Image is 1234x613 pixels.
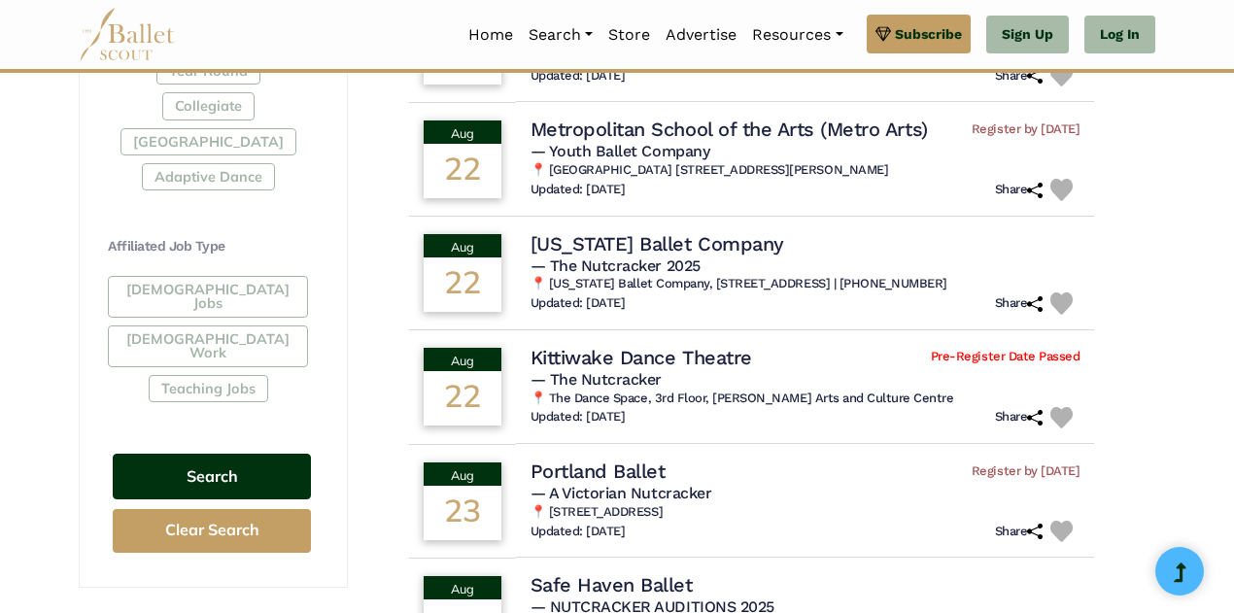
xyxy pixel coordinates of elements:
a: Subscribe [867,15,971,53]
span: Register by [DATE] [972,121,1080,138]
a: Sign Up [986,16,1069,54]
span: — The Nutcracker 2025 [531,256,701,275]
h6: Share [995,182,1044,198]
h6: Updated: [DATE] [531,182,626,198]
div: Aug [424,348,501,371]
h4: Metropolitan School of the Arts (Metro Arts) [531,117,928,142]
h6: 📍 The Dance Space, 3rd Floor, [PERSON_NAME] Arts and Culture Centre [531,391,1080,407]
h6: Share [995,409,1044,426]
h4: Affiliated Job Type [108,237,316,256]
div: Aug [424,234,501,257]
h4: Safe Haven Ballet [531,572,693,597]
div: Aug [424,462,501,486]
h6: Updated: [DATE] [531,409,626,426]
span: Register by [DATE] [972,463,1080,480]
a: Advertise [658,15,744,55]
h4: Kittiwake Dance Theatre [531,345,752,370]
h6: Share [995,295,1044,312]
a: Log In [1084,16,1155,54]
div: 22 [424,144,501,198]
div: 22 [424,257,501,312]
div: 22 [424,371,501,426]
h6: Updated: [DATE] [531,68,626,85]
div: Aug [424,576,501,599]
span: — Youth Ballet Company [531,142,709,160]
span: Pre-Register Date Passed [931,349,1080,365]
span: — A Victorian Nutcracker [531,484,711,502]
a: Resources [744,15,850,55]
img: gem.svg [875,23,891,45]
button: Search [113,454,311,499]
h6: Share [995,68,1044,85]
h6: 📍 [US_STATE] Ballet Company, [STREET_ADDRESS] | [PHONE_NUMBER] [531,276,1080,292]
h6: 📍 [STREET_ADDRESS] [531,504,1080,521]
a: Home [461,15,521,55]
div: 23 [424,486,501,540]
span: Subscribe [895,23,962,45]
h6: Updated: [DATE] [531,524,626,540]
h4: Portland Ballet [531,459,666,484]
h4: [US_STATE] Ballet Company [531,231,784,256]
button: Clear Search [113,509,311,553]
h6: Share [995,524,1044,540]
h6: 📍 [GEOGRAPHIC_DATA] [STREET_ADDRESS][PERSON_NAME] [531,162,1080,179]
h6: Updated: [DATE] [531,295,626,312]
div: Aug [424,120,501,144]
span: — The Nutcracker [531,370,662,389]
a: Store [600,15,658,55]
a: Search [521,15,600,55]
